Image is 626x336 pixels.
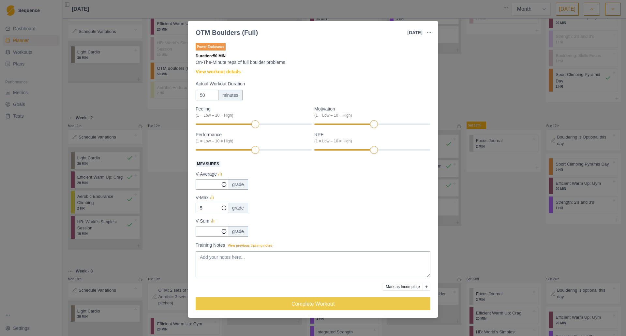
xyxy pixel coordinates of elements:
[196,218,209,225] p: V-Sum
[196,59,430,66] p: On-The-Minute reps of full boulder problems
[408,29,423,36] p: [DATE]
[314,138,426,144] div: (1 = Low – 10 = High)
[383,283,423,291] button: Mark as Incomplete
[196,106,308,118] label: Feeling
[314,131,426,144] label: RPE
[228,244,272,247] span: View previous training notes
[196,80,426,87] label: Actual Workout Duration
[228,179,248,190] div: grade
[196,68,241,75] a: View workout details
[196,131,308,144] label: Performance
[196,171,217,178] p: V-Average
[196,112,308,118] div: (1 = Low – 10 = High)
[228,203,248,213] div: grade
[196,194,209,201] p: V-Max
[314,112,426,118] div: (1 = Low – 10 = High)
[196,28,258,37] div: OTM Boulders (Full)
[196,53,430,59] p: Duration: 50 MIN
[196,297,430,310] button: Complete Workout
[196,242,426,249] label: Training Notes
[228,226,248,237] div: grade
[218,90,243,100] div: minutes
[314,106,426,118] label: Motivation
[196,138,308,144] div: (1 = Low – 10 = High)
[196,43,226,51] p: Power Endurance
[196,161,220,167] span: Measures
[423,283,430,291] button: Add reason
